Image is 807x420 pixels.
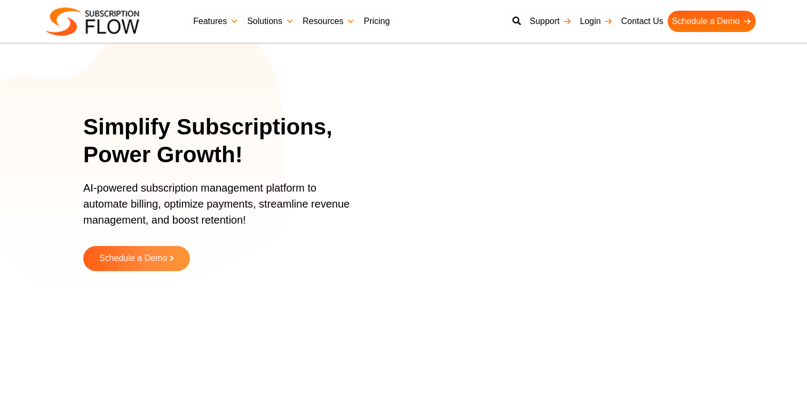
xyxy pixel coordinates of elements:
a: Contact Us [617,11,668,32]
a: Schedule a Demo [668,11,756,32]
h1: Simplify Subscriptions, Power Growth! [83,113,374,169]
a: Schedule a Demo [83,246,190,271]
img: Subscriptionflow [46,7,139,36]
a: Features [189,11,243,32]
a: Solutions [243,11,298,32]
a: Login [576,11,617,32]
a: Resources [298,11,359,32]
a: Support [525,11,575,32]
p: AI-powered subscription management platform to automate billing, optimize payments, streamline re... [83,180,361,239]
a: Pricing [359,11,394,32]
span: Schedule a Demo [99,254,167,263]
